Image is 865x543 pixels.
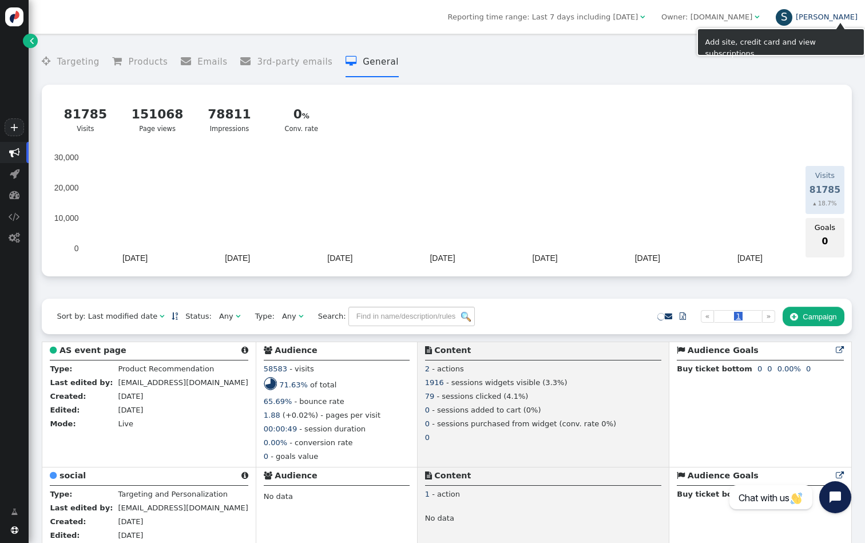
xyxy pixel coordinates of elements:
[809,169,841,182] td: Visits
[9,232,20,243] span: 
[5,7,24,26] img: logo-icon.svg
[737,253,763,263] text: [DATE]
[264,397,292,406] span: 65.69%
[425,433,430,442] span: 0
[425,419,430,428] span: 0
[432,406,541,414] span: - sessions added to cart (0%)
[836,471,844,480] a: 
[50,504,113,512] b: Last edited by:
[836,346,844,355] a: 
[9,211,20,222] span: 
[425,471,432,479] span: 
[181,56,197,66] span: 
[434,471,471,480] b: Content
[50,346,57,354] span: 
[181,47,228,77] li: Emails
[672,307,693,326] a: 
[688,346,759,355] b: Audience Goals
[275,105,328,134] div: Conv. rate
[640,13,645,21] span: 
[50,419,76,428] b: Mode:
[118,392,143,401] span: [DATE]
[448,13,638,21] span: Reporting time range: Last 7 days including [DATE]
[677,490,752,498] b: Buy ticket bottom
[248,311,275,322] span: Type:
[122,253,148,263] text: [DATE]
[50,471,57,479] span: 
[241,471,248,479] span: 
[59,105,112,134] div: Visits
[677,364,752,373] b: Buy ticket bottom
[767,364,772,373] span: 0
[197,99,262,141] a: 78811Impressions
[203,105,256,124] div: 78811
[54,153,79,162] text: 30,000
[348,307,475,326] input: Find in name/description/rules
[11,506,18,518] span: 
[299,312,303,320] span: 
[264,425,297,433] span: 00:00:49
[118,406,143,414] span: [DATE]
[665,312,672,320] a: 
[806,364,811,373] span: 0
[757,364,762,373] span: 0
[131,105,184,134] div: Page views
[755,13,759,21] span: 
[836,471,844,479] span: 
[10,168,19,179] span: 
[11,526,18,534] span: 
[131,105,184,124] div: 151068
[42,56,57,66] span: 
[425,346,432,354] span: 
[50,406,80,414] b: Edited:
[264,346,272,354] span: 
[118,419,133,428] span: Live
[54,213,79,223] text: 10,000
[269,99,334,141] a: 0Conv. rate
[762,310,775,323] a: »
[5,118,24,136] a: +
[437,392,528,401] span: - sessions clicked (4.1%)
[57,311,157,322] div: Sort by: Last modified date
[49,154,801,269] svg: A chart.
[446,378,567,387] span: - sessions widgets visible (3.3%)
[299,425,366,433] span: - session duration
[118,517,143,526] span: [DATE]
[160,312,164,320] span: 
[50,517,86,526] b: Created:
[241,346,248,354] span: 
[172,312,178,320] span: Sorted in descending order
[279,381,308,389] span: 71.63%
[677,346,685,354] span: 
[635,253,660,263] text: [DATE]
[289,364,314,373] span: - visits
[425,490,430,498] span: 1
[275,471,317,480] b: Audience
[311,312,346,320] span: Search:
[776,13,858,21] a: S[PERSON_NAME]
[125,99,190,141] a: 151068Page views
[822,236,828,247] span: 0
[777,364,801,373] span: 0.00%
[264,492,293,501] span: No data
[425,392,435,401] span: 79
[42,47,99,77] li: Targeting
[810,199,840,208] div: ▴ 18.7%
[59,105,112,124] div: 81785
[705,37,857,47] div: Add site, credit card and view subscriptions
[225,253,251,263] text: [DATE]
[264,364,287,373] span: 58583
[790,312,797,321] span: 
[112,56,128,66] span: 
[240,56,257,66] span: 
[346,56,363,66] span: 
[59,471,86,480] b: social
[236,312,240,320] span: 
[425,364,430,373] span: 2
[30,35,34,46] span: 
[74,244,79,253] text: 0
[112,47,168,77] li: Products
[661,11,752,23] div: Owner: [DOMAIN_NAME]
[734,312,742,320] span: 1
